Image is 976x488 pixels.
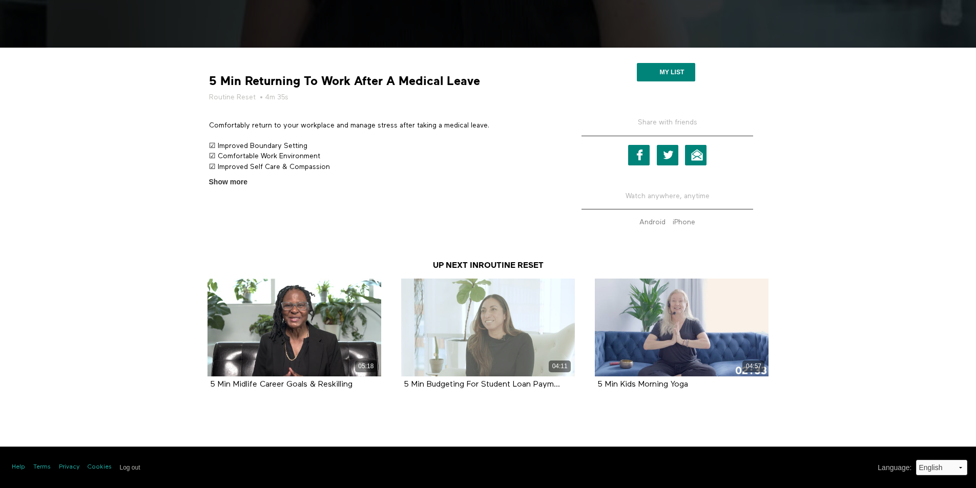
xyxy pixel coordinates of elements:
[210,380,352,388] a: 5 Min Midlife Career Goals & Reskilling
[628,145,650,165] a: Facebook
[201,260,775,271] h3: Up Next in
[673,219,695,226] strong: iPhone
[209,92,552,102] h5: • 4m 35s
[637,219,668,226] a: Android
[639,219,666,226] strong: Android
[685,145,707,165] a: Email
[404,380,560,388] a: 5 Min Budgeting For Student Loan Paym...
[742,360,764,372] div: 04:57
[209,73,480,89] strong: 5 Min Returning To Work After A Medical Leave
[209,120,552,131] p: Comfortably return to your workplace and manage stress after taking a medical leave.
[209,92,256,102] a: Routine Reset
[479,261,544,270] a: Routine Reset
[404,380,560,389] strong: 5 Min Budgeting For Student Loan Paym...
[549,360,571,372] div: 04:11
[209,177,247,187] span: Show more
[59,463,79,472] a: Privacy
[582,183,753,209] h5: Watch anywhere, anytime
[878,462,911,473] label: Language :
[88,463,112,472] a: Cookies
[210,380,352,389] strong: 5 Min Midlife Career Goals & Reskilling
[355,360,377,372] div: 05:18
[637,63,695,81] button: My list
[207,279,381,376] a: 5 Min Midlife Career Goals & Reskilling 05:18
[582,117,753,136] h5: Share with friends
[209,141,552,172] p: ☑ Improved Boundary Setting ☑ Comfortable Work Environment ☑ Improved Self Care & Compassion
[12,463,25,472] a: Help
[401,279,575,376] a: 5 Min Budgeting For Student Loan Paym... 04:11
[657,145,678,165] a: Twitter
[670,219,698,226] a: iPhone
[120,464,140,471] input: Log out
[33,463,51,472] a: Terms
